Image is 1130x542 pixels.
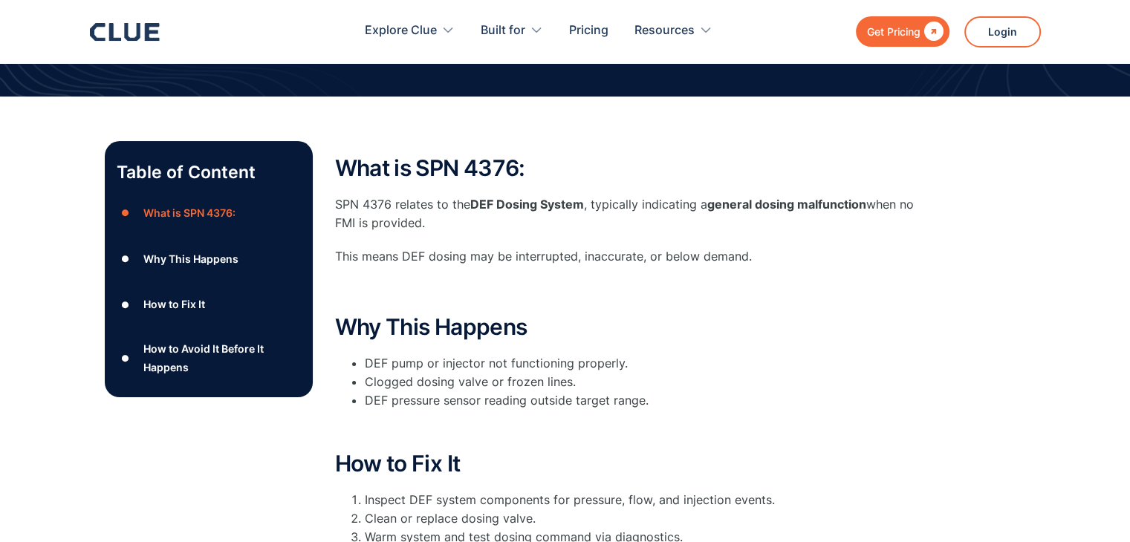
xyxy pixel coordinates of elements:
div: Get Pricing [867,22,920,41]
div: Resources [634,7,695,54]
a: Get Pricing [856,16,949,47]
li: DEF pump or injector not functioning properly. [365,354,929,373]
div: ● [117,202,134,224]
li: Clogged dosing valve or frozen lines. [365,373,929,391]
p: This means DEF dosing may be interrupted, inaccurate, or below demand. [335,247,929,266]
h2: How to Fix It [335,451,929,476]
p: ‍ [335,417,929,436]
div: ● [117,347,134,369]
a: ●How to Avoid It Before It Happens [117,339,301,376]
a: Pricing [569,7,608,54]
p: ‍ [335,281,929,300]
div: ● [117,248,134,270]
a: ●How to Fix It [117,293,301,316]
p: SPN 4376 relates to the , typically indicating a when no FMI is provided. [335,195,929,232]
div: Built for [481,7,543,54]
div: How to Fix It [143,295,204,313]
strong: general dosing malfunction [707,197,866,212]
a: ●Why This Happens [117,248,301,270]
div: Explore Clue [365,7,455,54]
a: Login [964,16,1041,48]
div: Why This Happens [143,249,238,268]
div: Built for [481,7,525,54]
h2: Why This Happens [335,315,929,339]
div:  [920,22,944,41]
div: Explore Clue [365,7,437,54]
p: Table of Content [117,160,301,184]
div: What is SPN 4376: [143,203,235,222]
div: How to Avoid It Before It Happens [143,339,300,376]
strong: DEF Dosing System [470,197,584,212]
div: Resources [634,7,712,54]
a: ●What is SPN 4376: [117,202,301,224]
li: DEF pressure sensor reading outside target range. [365,391,929,410]
div: ● [117,293,134,316]
li: Inspect DEF system components for pressure, flow, and injection events. [365,491,929,509]
li: Clean or replace dosing valve. [365,509,929,528]
h2: What is SPN 4376: [335,156,929,180]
